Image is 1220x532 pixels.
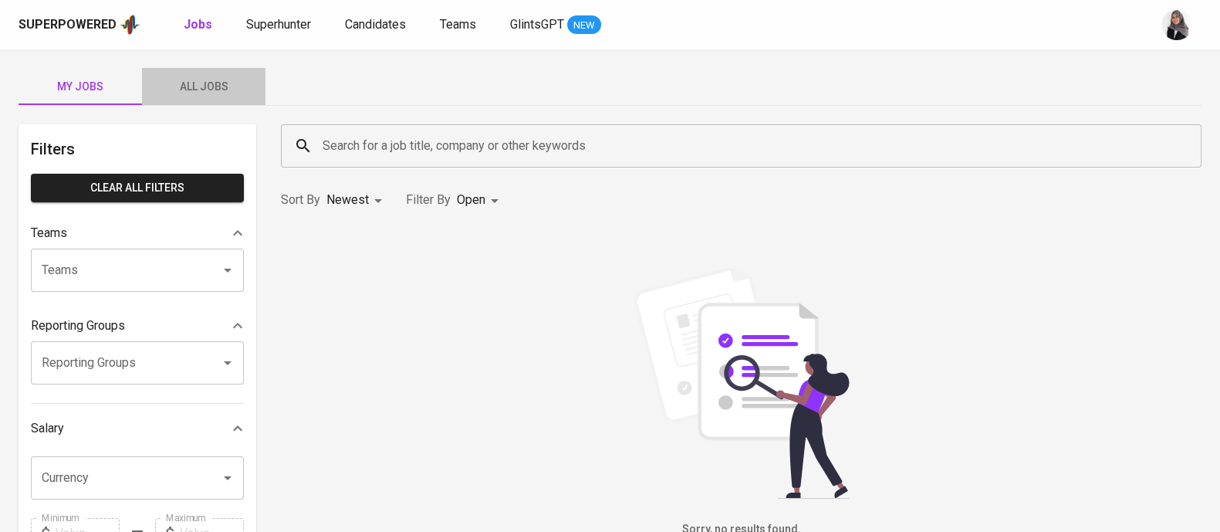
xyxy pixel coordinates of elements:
[19,13,140,36] a: Superpoweredapp logo
[246,17,311,32] span: Superhunter
[217,259,238,281] button: Open
[626,267,857,499] img: file_searching.svg
[217,467,238,489] button: Open
[345,15,409,35] a: Candidates
[31,137,244,161] h6: Filters
[567,18,601,33] span: NEW
[31,218,244,249] div: Teams
[151,77,256,97] span: All Jobs
[31,317,125,335] p: Reporting Groups
[217,352,238,374] button: Open
[31,413,244,444] div: Salary
[1161,9,1192,40] img: sinta.windasari@glints.com
[184,15,215,35] a: Jobs
[246,15,314,35] a: Superhunter
[457,186,504,215] div: Open
[326,191,369,209] p: Newest
[326,186,387,215] div: Newest
[120,13,140,36] img: app logo
[510,15,601,35] a: GlintsGPT NEW
[440,15,479,35] a: Teams
[31,419,64,438] p: Salary
[19,16,117,34] div: Superpowered
[28,77,133,97] span: My Jobs
[43,178,231,198] span: Clear All filters
[440,17,476,32] span: Teams
[406,191,451,209] p: Filter By
[345,17,406,32] span: Candidates
[510,17,564,32] span: GlintsGPT
[457,192,485,207] span: Open
[281,191,320,209] p: Sort By
[31,224,67,242] p: Teams
[184,17,212,32] b: Jobs
[31,310,244,341] div: Reporting Groups
[31,174,244,202] button: Clear All filters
